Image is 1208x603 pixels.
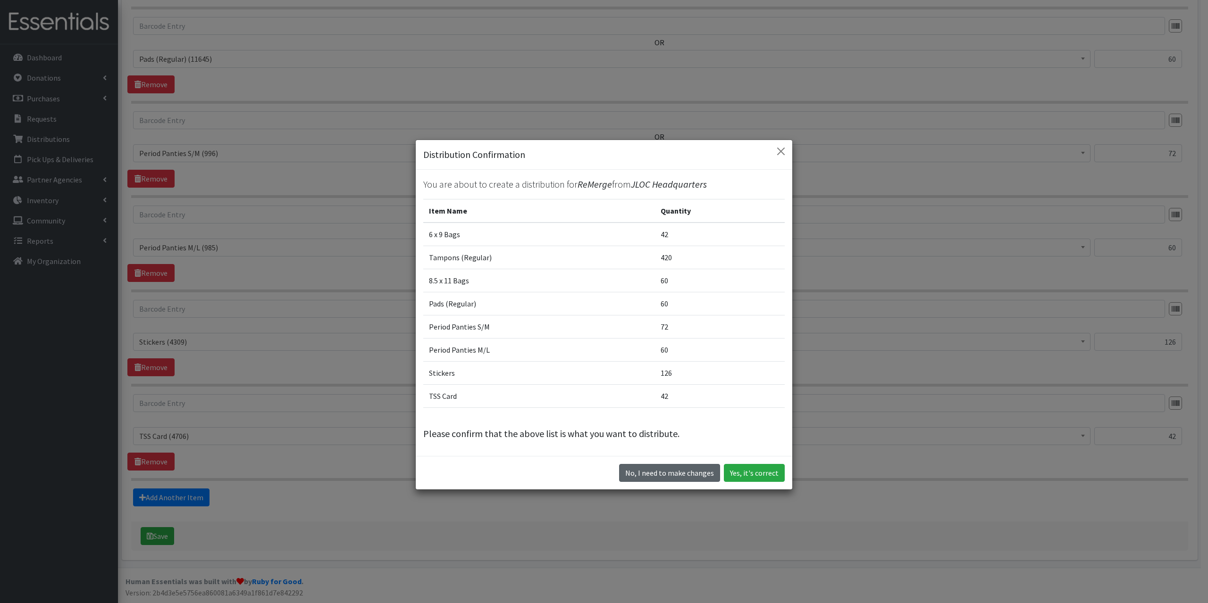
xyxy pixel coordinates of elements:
[773,144,789,159] button: Close
[655,269,785,292] td: 60
[423,292,655,315] td: Pads (Regular)
[423,362,655,385] td: Stickers
[724,464,785,482] button: Yes, it's correct
[423,339,655,362] td: Period Panties M/L
[655,385,785,408] td: 42
[423,199,655,223] th: Item Name
[578,178,612,190] span: ReMerge
[631,178,707,190] span: JLOC Headquarters
[423,315,655,339] td: Period Panties S/M
[655,362,785,385] td: 126
[423,177,785,191] p: You are about to create a distribution for from
[655,339,785,362] td: 60
[423,427,785,441] p: Please confirm that the above list is what you want to distribute.
[423,223,655,246] td: 6 x 9 Bags
[655,223,785,246] td: 42
[655,292,785,315] td: 60
[423,269,655,292] td: 8.5 x 11 Bags
[619,464,720,482] button: No I need to make changes
[423,385,655,408] td: TSS Card
[655,246,785,269] td: 420
[423,148,525,162] h5: Distribution Confirmation
[655,199,785,223] th: Quantity
[655,315,785,339] td: 72
[423,246,655,269] td: Tampons (Regular)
